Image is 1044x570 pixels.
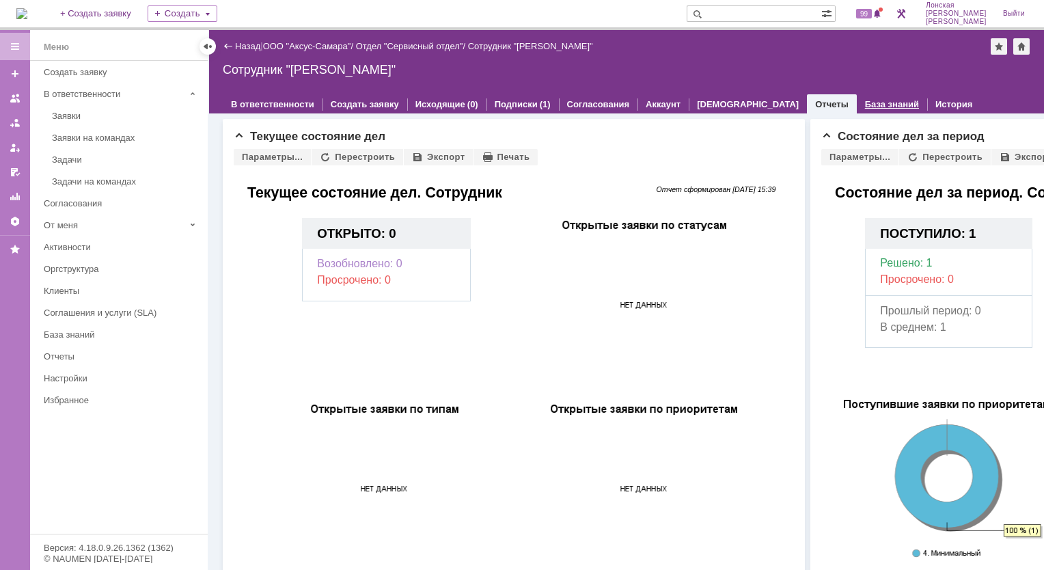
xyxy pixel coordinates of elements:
div: Версия: 4.18.0.9.26.1362 (1362) [44,543,194,552]
a: Заявки на командах [46,127,205,148]
img: report [252,402,517,566]
a: Заявки [46,105,205,126]
td: Решено: 1 [865,249,1032,271]
div: Сотрудник "[PERSON_NAME]" [468,41,593,51]
a: Согласования [38,193,205,214]
div: От меня [44,220,184,230]
a: Перейти в интерфейс администратора [893,5,909,22]
span: 99 [856,9,872,18]
a: В ответственности [231,99,314,109]
a: Клиенты [38,280,205,301]
a: Перейти на домашнюю страницу [16,8,27,19]
div: Задачи на командах [52,176,200,187]
a: Создать заявку [38,62,205,83]
a: Согласования [567,99,630,109]
div: Скрыть меню [200,38,216,55]
span: Лонская [926,1,987,10]
a: Задачи [46,149,205,170]
a: Отчеты [815,99,849,109]
div: (1) [540,99,551,109]
a: [DEMOGRAPHIC_DATA] [697,99,799,109]
a: Мои заявки [4,137,26,159]
a: ООО "Аксус-Самара" [263,41,351,51]
div: Настройки [44,373,200,383]
span: Расширенный поиск [821,6,835,19]
div: © NAUMEN [DATE]-[DATE] [44,554,194,563]
a: История [935,99,972,109]
div: Создать [148,5,217,22]
div: Заявки [52,111,200,121]
div: Избранное [44,395,184,405]
img: report [512,402,776,566]
span: [PERSON_NAME] [926,18,987,26]
span: [PERSON_NAME] [926,10,987,18]
a: Настройки [4,211,26,232]
a: База знаний [865,99,919,109]
a: Создать заявку [331,99,399,109]
td: ОТКРЫТО: 0 [302,218,471,249]
td: Возобновлено: 0 [302,249,471,272]
td: Прошлый период: 0 [865,296,1032,318]
a: Задачи на командах [46,171,205,192]
a: Соглашения и услуги (SLA) [38,302,205,323]
a: Мои согласования [4,161,26,183]
div: / [263,41,356,51]
div: Сотрудник "[PERSON_NAME]" [223,63,1030,77]
td: ПОСТУПИЛО: 1 [865,218,1032,249]
a: Оргструктура [38,258,205,280]
div: Создать заявку [44,67,200,77]
a: Заявки в моей ответственности [4,112,26,134]
a: Отчеты [4,186,26,208]
div: Клиенты [44,286,200,296]
a: База знаний [38,324,205,345]
a: Создать заявку [4,63,26,85]
a: Активности [38,236,205,258]
div: Отчеты [44,351,200,362]
div: (0) [467,99,478,109]
a: Подписки [495,99,538,109]
span: Текущее состояние дел [234,130,385,143]
div: Задачи [52,154,200,165]
a: Отдел "Сервисный отдел" [356,41,463,51]
div: В ответственности [44,89,184,99]
td: Просрочено: 0 [865,271,1032,296]
div: Заявки на командах [52,133,200,143]
div: Меню [44,39,69,55]
div: | [260,40,262,51]
a: Назад [235,41,260,51]
a: Отчеты [38,346,205,367]
div: Активности [44,242,200,252]
a: Исходящие [415,99,465,109]
td: Просрочено: 0 [302,272,471,301]
img: logo [16,8,27,19]
img: report [512,218,776,382]
div: Соглашения и услуги (SLA) [44,308,200,318]
td: В среднем: 1 [865,319,1032,349]
span: Состояние дел за период [821,130,985,143]
div: База знаний [44,329,200,340]
a: Аккаунт [646,99,681,109]
div: Добавить в избранное [991,38,1007,55]
div: Оргструктура [44,264,200,274]
div: Согласования [44,198,200,208]
div: / [356,41,468,51]
a: Настройки [38,368,205,389]
td: Отчет сформирован [DATE] 15:39 [534,172,775,211]
div: Сделать домашней страницей [1013,38,1030,55]
td: Текущее состояние дел. Сотрудник [247,172,534,211]
a: Заявки на командах [4,87,26,109]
